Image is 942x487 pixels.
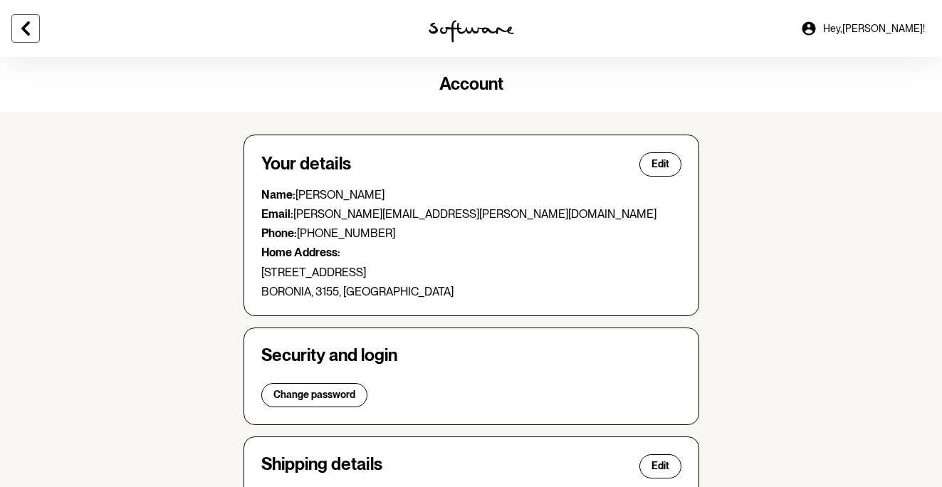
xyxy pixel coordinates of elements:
strong: Phone: [261,226,297,240]
span: Change password [273,389,355,401]
strong: Email: [261,207,293,221]
p: [PERSON_NAME] [261,188,681,201]
span: Account [439,73,503,94]
p: [STREET_ADDRESS] [261,266,681,279]
h4: Shipping details [261,454,382,478]
button: Edit [639,454,681,478]
p: [PERSON_NAME][EMAIL_ADDRESS][PERSON_NAME][DOMAIN_NAME] [261,207,681,221]
a: Hey,[PERSON_NAME]! [792,11,933,46]
span: Hey, [PERSON_NAME] ! [823,23,925,35]
p: BORONIA, 3155, [GEOGRAPHIC_DATA] [261,285,681,298]
button: Change password [261,383,367,407]
strong: Name: [261,188,295,201]
p: [PHONE_NUMBER] [261,226,681,240]
strong: Home Address: [261,246,340,259]
img: software logo [429,20,514,43]
button: Edit [639,152,681,177]
span: Edit [651,460,669,472]
span: Edit [651,158,669,170]
h4: Security and login [261,345,681,366]
h4: Your details [261,154,351,174]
